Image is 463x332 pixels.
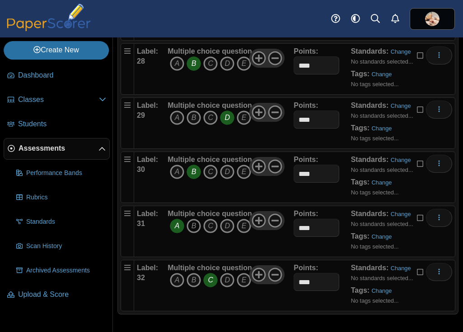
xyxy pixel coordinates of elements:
b: Points: [294,47,318,55]
b: Standards: [351,101,389,109]
i: A [170,56,184,71]
small: No standards selected... [351,275,413,281]
b: Standards: [351,156,389,163]
a: Change [372,125,392,132]
b: Points: [294,156,318,163]
span: Rubrics [26,193,106,202]
span: Assessments [19,143,98,153]
b: Standards: [351,264,389,272]
b: Label: [137,156,158,163]
span: Performance Bands [26,169,106,178]
i: D [220,56,234,71]
b: 28 [137,57,145,65]
a: Performance Bands [13,162,110,184]
i: A [170,219,184,233]
b: Label: [137,210,158,217]
a: Change [391,157,411,163]
a: Change [391,265,411,272]
i: B [187,111,201,125]
button: More options [426,263,452,281]
b: Label: [137,47,158,55]
img: ps.oLgnKPhjOwC9RkPp [425,12,440,26]
b: Multiple choice question [168,264,252,272]
button: More options [426,46,452,65]
span: Archived Assessments [26,266,106,275]
i: C [203,273,218,287]
b: 32 [137,274,145,281]
small: No standards selected... [351,58,413,65]
div: Drag handle [121,260,134,311]
b: Label: [137,101,158,109]
i: B [187,165,201,179]
a: Classes [4,89,110,111]
button: More options [426,101,452,119]
button: More options [426,209,452,227]
small: No tags selected... [351,135,399,142]
a: Scan History [13,235,110,257]
i: D [220,111,234,125]
a: Students [4,114,110,135]
b: Points: [294,210,318,217]
b: Multiple choice question [168,210,252,217]
b: Tags: [351,178,369,186]
i: E [237,165,251,179]
b: 31 [137,220,145,227]
b: Multiple choice question [168,47,252,55]
i: C [203,165,218,179]
b: 30 [137,166,145,173]
a: Assessments [4,138,110,160]
i: A [170,273,184,287]
small: No tags selected... [351,297,399,304]
i: A [170,111,184,125]
a: Change [391,211,411,217]
span: Classes [18,95,99,105]
a: Archived Assessments [13,260,110,281]
span: Dashboard [18,70,106,80]
b: Standards: [351,210,389,217]
a: Upload & Score [4,284,110,306]
a: PaperScorer [4,25,94,32]
b: 29 [137,111,145,119]
b: Multiple choice question [168,156,252,163]
a: Rubrics [13,187,110,208]
i: E [237,56,251,71]
div: Drag handle [121,43,134,95]
small: No standards selected... [351,112,413,119]
b: Points: [294,101,318,109]
b: Tags: [351,286,369,294]
i: E [237,273,251,287]
i: C [203,219,218,233]
div: Drag handle [121,97,134,149]
a: Standards [13,211,110,233]
a: Change [372,233,392,240]
i: B [187,273,201,287]
span: Upload & Score [18,290,106,300]
a: ps.oLgnKPhjOwC9RkPp [410,8,455,30]
b: Tags: [351,232,369,240]
small: No tags selected... [351,243,399,250]
div: Drag handle [121,152,134,203]
i: D [220,273,234,287]
i: D [220,165,234,179]
a: Change [372,287,392,294]
i: A [170,165,184,179]
a: Change [391,48,411,55]
span: Scan History [26,242,106,251]
img: PaperScorer [4,4,94,31]
b: Tags: [351,124,369,132]
i: B [187,56,201,71]
i: D [220,219,234,233]
a: Change [372,71,392,78]
a: Alerts [385,9,405,29]
small: No standards selected... [351,221,413,227]
small: No tags selected... [351,81,399,88]
button: More options [426,155,452,173]
b: Standards: [351,47,389,55]
span: Jodie Wiggins [425,12,440,26]
span: Standards [26,217,106,226]
i: C [203,111,218,125]
a: Change [372,179,392,186]
b: Tags: [351,70,369,78]
a: Create New [4,41,109,59]
b: Points: [294,264,318,272]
